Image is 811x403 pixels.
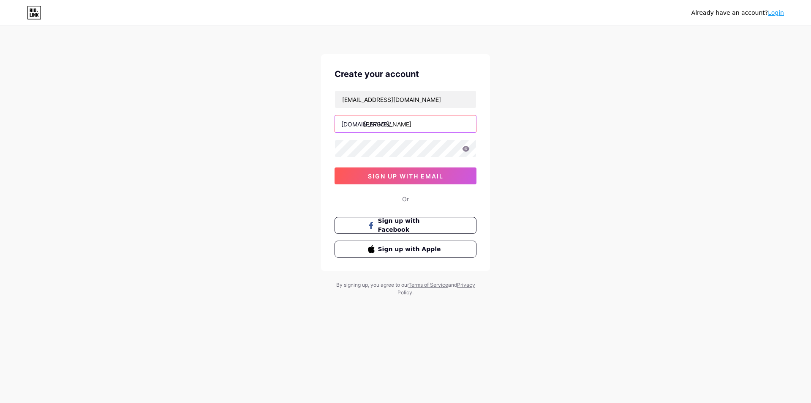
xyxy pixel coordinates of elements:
[335,217,476,234] button: Sign up with Facebook
[402,195,409,203] div: Or
[335,167,476,184] button: sign up with email
[335,115,476,132] input: username
[378,245,444,254] span: Sign up with Apple
[335,91,476,108] input: Email
[378,217,444,234] span: Sign up with Facebook
[768,9,784,16] a: Login
[335,241,476,258] button: Sign up with Apple
[334,281,477,296] div: By signing up, you agree to our and .
[341,120,391,129] div: [DOMAIN_NAME]/
[368,173,444,180] span: sign up with email
[691,8,784,17] div: Already have an account?
[335,68,476,80] div: Create your account
[408,282,448,288] a: Terms of Service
